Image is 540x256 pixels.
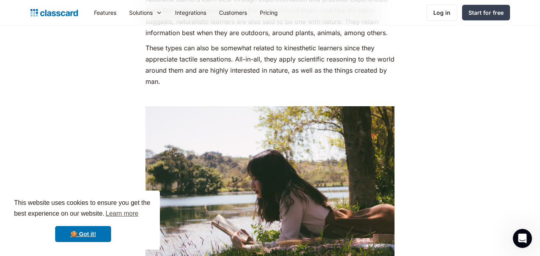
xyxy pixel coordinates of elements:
p: ‍ [145,91,395,102]
p: These types can also be somewhat related to kinesthetic learners since they appreciate tactile se... [145,42,395,87]
a: learn more about cookies [104,208,139,220]
a: Pricing [253,4,284,22]
a: Start for free [462,5,510,20]
div: Solutions [123,4,169,22]
div: Log in [433,8,450,17]
a: Log in [426,4,457,21]
a: Features [88,4,123,22]
a: Integrations [169,4,213,22]
a: Customers [213,4,253,22]
span: This website uses cookies to ensure you get the best experience on our website. [14,198,152,220]
a: dismiss cookie message [55,226,111,242]
iframe: Intercom live chat [513,229,532,248]
div: cookieconsent [6,191,160,250]
div: Start for free [468,8,504,17]
div: Solutions [129,8,153,17]
a: home [30,7,78,18]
